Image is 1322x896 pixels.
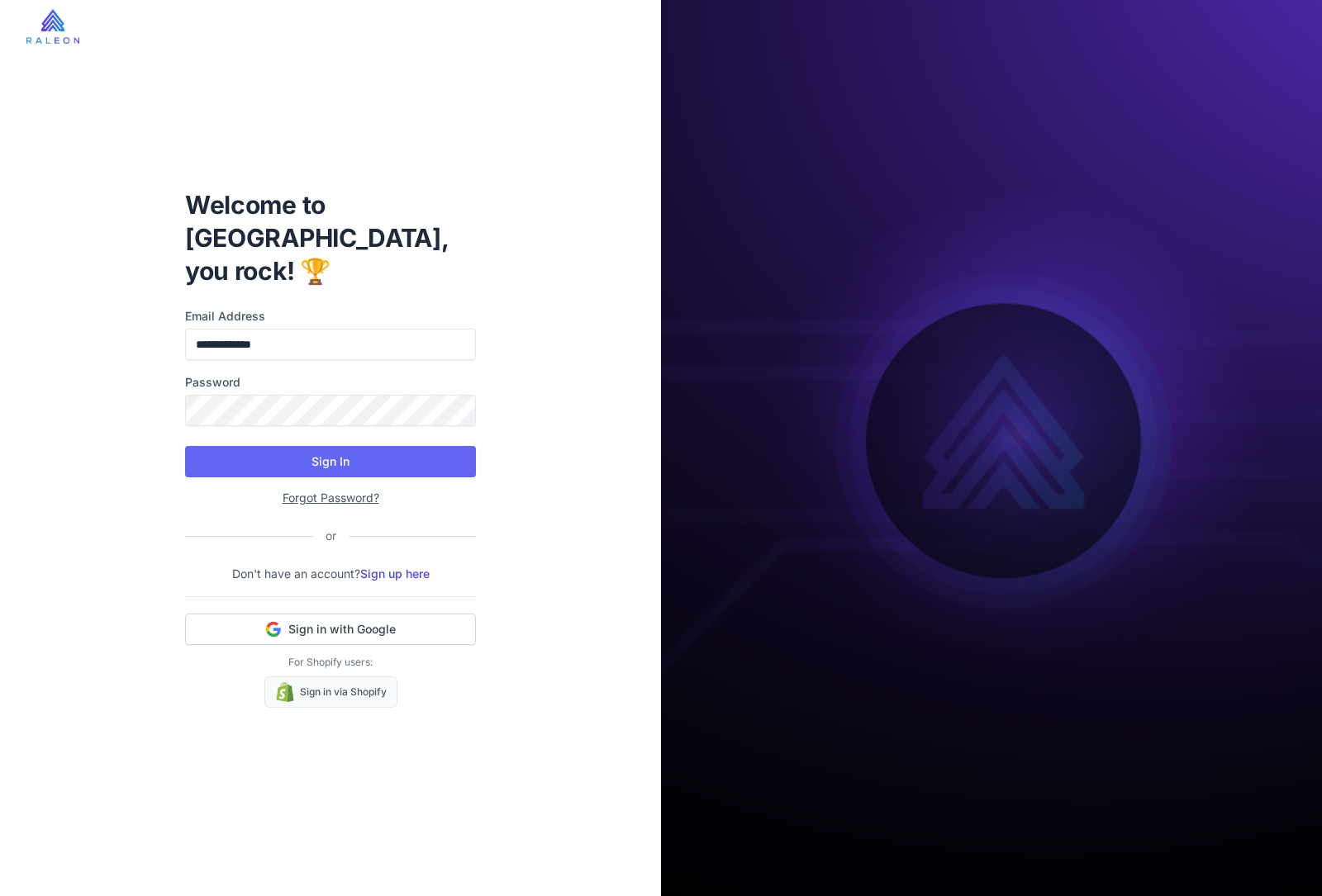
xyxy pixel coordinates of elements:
a: Sign up here [360,567,430,581]
img: raleon-logo-whitebg.9aac0268.jpg [26,9,79,44]
div: or [312,527,350,545]
a: Forgot Password? [283,491,379,505]
p: For Shopify users: [185,655,476,670]
button: Sign In [185,446,476,477]
a: Sign in via Shopify [264,676,397,708]
label: Password [185,373,476,391]
button: Sign in with Google [185,614,476,645]
label: Email Address [185,307,476,325]
p: Don't have an account? [185,565,476,583]
span: Sign in with Google [288,621,396,638]
h1: Welcome to [GEOGRAPHIC_DATA], you rock! 🏆 [185,188,476,287]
